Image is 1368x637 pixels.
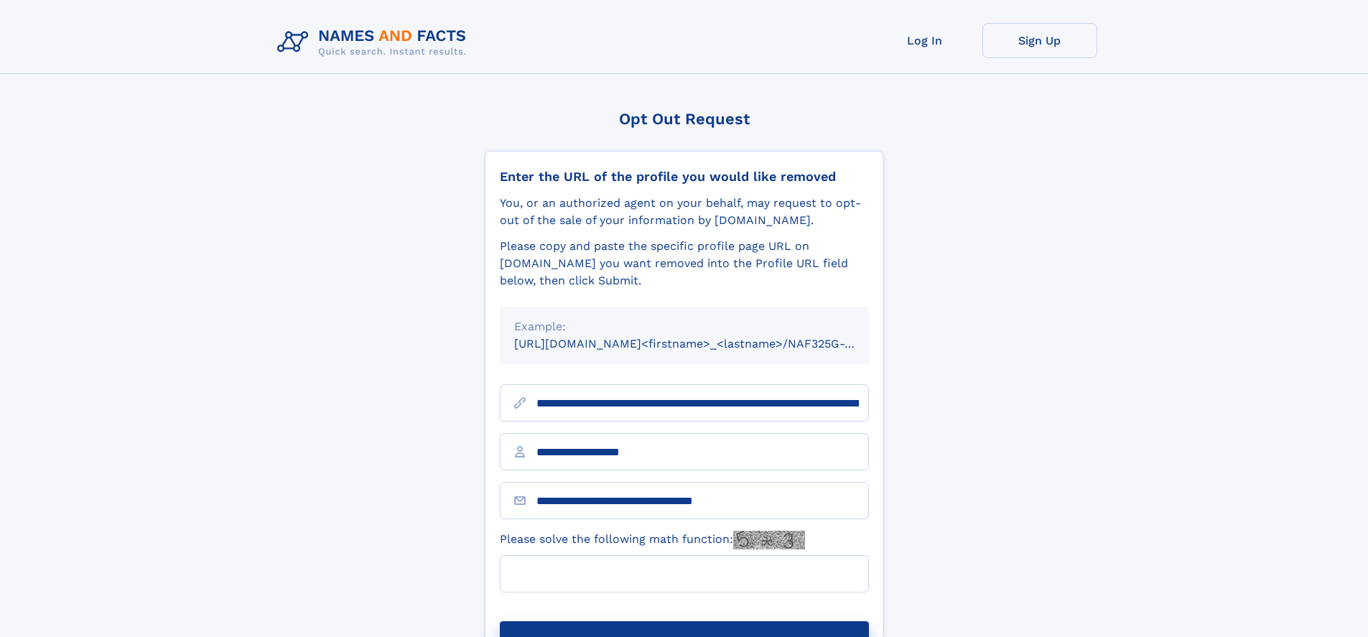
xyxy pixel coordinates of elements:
[271,23,478,62] img: Logo Names and Facts
[485,110,884,128] div: Opt Out Request
[500,531,805,549] label: Please solve the following math function:
[500,238,869,289] div: Please copy and paste the specific profile page URL on [DOMAIN_NAME] you want removed into the Pr...
[867,23,982,58] a: Log In
[514,337,896,350] small: [URL][DOMAIN_NAME]<firstname>_<lastname>/NAF325G-xxxxxxxx
[500,195,869,229] div: You, or an authorized agent on your behalf, may request to opt-out of the sale of your informatio...
[500,169,869,185] div: Enter the URL of the profile you would like removed
[514,318,855,335] div: Example:
[982,23,1097,58] a: Sign Up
